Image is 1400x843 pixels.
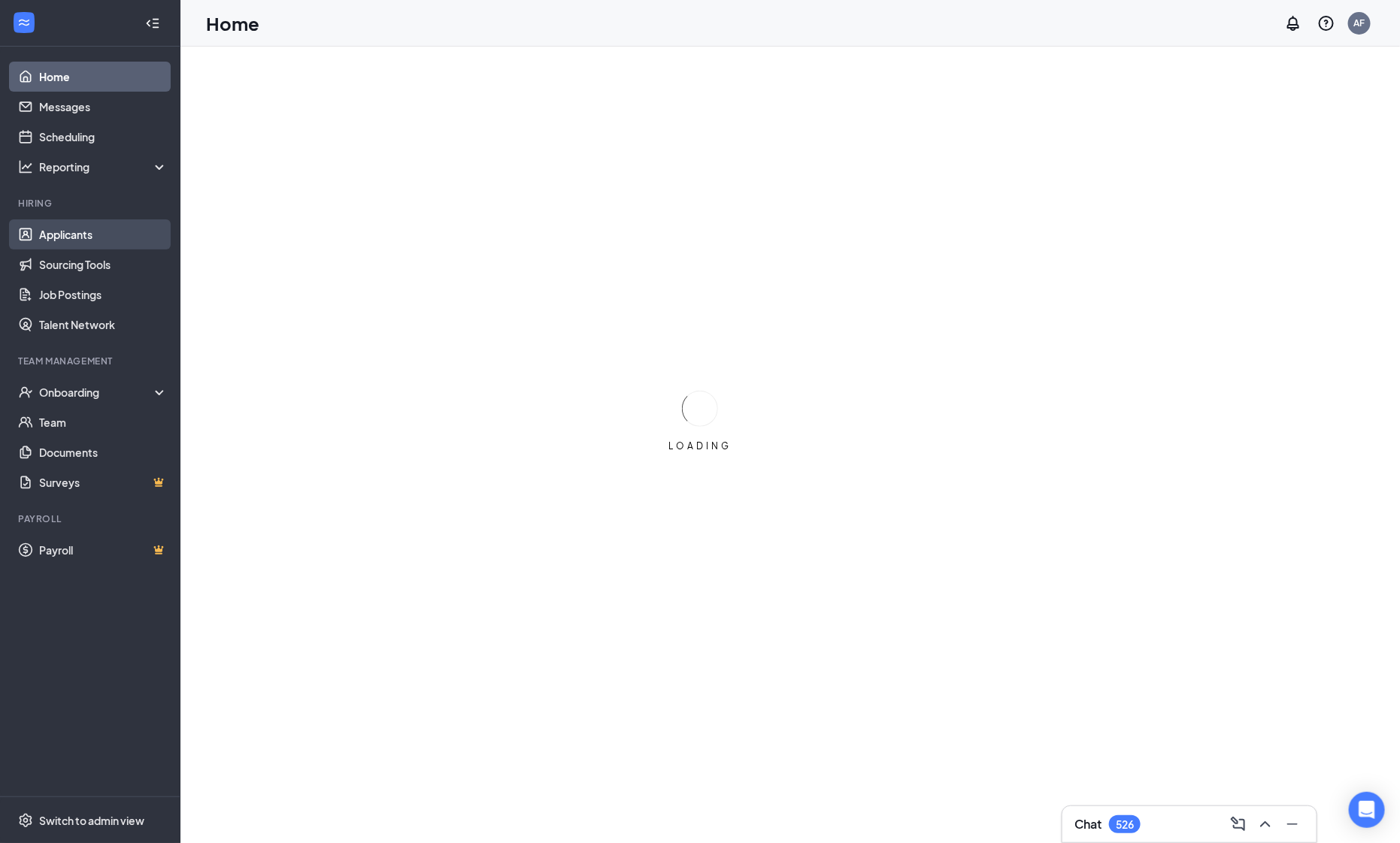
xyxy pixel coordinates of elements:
[39,310,168,340] a: Talent Network
[39,62,168,92] a: Home
[18,355,165,367] div: Team Management
[39,407,168,437] a: Team
[206,11,259,36] h1: Home
[18,385,33,400] svg: UserCheck
[39,467,168,497] a: SurveysCrown
[39,219,168,249] a: Applicants
[1256,815,1274,833] svg: ChevronUp
[39,249,168,279] a: Sourcing Tools
[39,92,168,122] a: Messages
[1317,14,1335,32] svg: QuestionInfo
[18,159,33,174] svg: Analysis
[1280,812,1305,836] button: Minimize
[662,440,738,452] div: LOADING
[145,16,160,31] svg: Collapse
[1349,792,1385,828] div: Open Intercom Messenger
[1354,17,1365,29] div: AF
[39,279,168,310] a: Job Postings
[1253,812,1277,836] button: ChevronUp
[17,15,32,30] svg: WorkstreamLogo
[1116,818,1134,831] div: 526
[39,535,168,565] a: PayrollCrown
[18,197,165,210] div: Hiring
[1074,816,1102,832] h3: Chat
[39,159,168,174] div: Reporting
[1283,815,1302,833] svg: Minimize
[18,512,165,525] div: Payroll
[39,813,144,828] div: Switch to admin view
[39,437,168,467] a: Documents
[1226,812,1250,836] button: ComposeMessage
[1284,14,1302,32] svg: Notifications
[18,813,33,828] svg: Settings
[39,385,155,400] div: Onboarding
[1229,815,1247,833] svg: ComposeMessage
[39,122,168,152] a: Scheduling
